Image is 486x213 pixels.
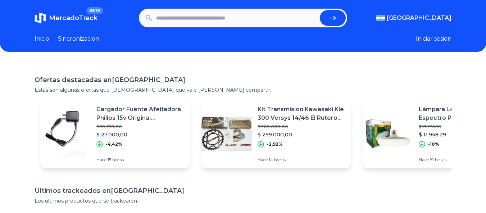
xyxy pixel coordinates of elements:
a: MercadoTrackBETA [35,12,97,24]
img: Argentina [376,15,385,21]
p: $ 308.000,00 [258,124,345,130]
p: -2,92% [267,141,283,147]
p: $ 28.250,00 [96,124,184,130]
img: Featured image [201,109,252,159]
p: Hace 14 horas [258,157,345,163]
img: Featured image [40,109,91,159]
span: [GEOGRAPHIC_DATA] [387,14,451,22]
button: Iniciar sesion [416,35,451,43]
p: Kit Transmision Kawasaki Kle 300 Versys 14/46 El Rutero Moto [258,105,345,122]
h1: Ultimos trackeados en [GEOGRAPHIC_DATA] [35,186,451,196]
button: [GEOGRAPHIC_DATA] [376,14,451,22]
img: Featured image [363,109,413,159]
a: Featured imageKit Transmision Kawasaki Kle 300 Versys 14/46 El Rutero Moto$ 308.000,00$ 299.000,0... [201,99,351,168]
p: -10% [428,141,439,147]
p: Hace 15 horas [96,157,184,163]
span: MercadoTrack [49,14,97,22]
img: MercadoTrack [35,12,46,24]
p: Estas son algunas ofertas que [DEMOGRAPHIC_DATA] que vale [PERSON_NAME] compartir. [35,86,451,94]
span: BETA [86,7,103,14]
p: Los ultimos productos que se trackearon. [35,197,451,204]
a: Sincronizacion [58,35,99,43]
p: $ 27.000,00 [96,131,184,138]
p: Cargador Fuente Afeitadora Philips 15v Original Electrolucas [96,105,184,122]
p: -4,42% [106,141,122,147]
a: Inicio [35,35,49,43]
a: Featured imageCargador Fuente Afeitadora Philips 15v Original Electrolucas$ 28.250,00$ 27.000,00-... [40,99,190,168]
p: $ 299.000,00 [258,131,345,138]
h1: Ofertas destacadas en [GEOGRAPHIC_DATA] [35,75,451,85]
